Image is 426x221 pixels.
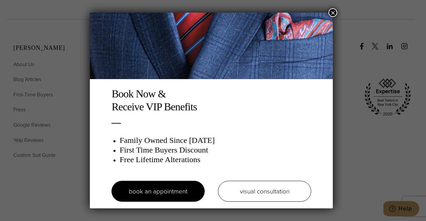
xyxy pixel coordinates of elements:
[218,181,311,202] a: visual consultation
[119,145,311,155] h3: First Time Buyers Discount
[328,8,337,17] button: Close
[111,87,311,113] h2: Book Now & Receive VIP Benefits
[111,181,205,202] a: book an appointment
[15,5,29,11] span: Help
[119,155,311,165] h3: Free Lifetime Alterations
[119,136,311,145] h3: Family Owned Since [DATE]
